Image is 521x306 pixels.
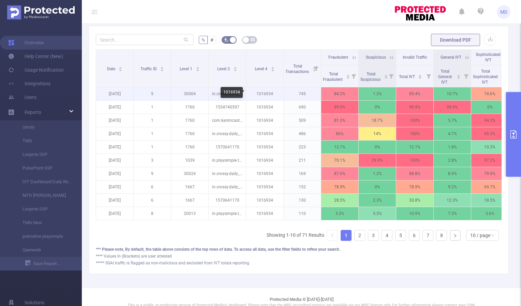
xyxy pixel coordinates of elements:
p: 152 [284,180,321,193]
p: 99.9% [434,101,471,114]
p: 2.8% [434,154,471,167]
p: 110 [284,207,321,220]
p: 20013 [171,207,208,220]
p: 1016934 [246,87,283,100]
p: [DATE] [96,127,133,140]
p: 18.7% [359,114,396,127]
p: 1667 [171,180,208,193]
i: Filter menu [311,50,321,87]
a: 4 [382,230,392,241]
p: 1 [134,101,171,114]
p: 30024 [171,167,208,180]
p: 6 [134,194,171,207]
a: Overview [8,36,44,49]
p: 84.2% [321,87,358,100]
p: 745 [284,87,321,100]
a: PulsePoint SSP [14,161,74,175]
p: 3 [134,154,171,167]
p: 86% [321,127,358,140]
li: Previous Page [327,230,338,241]
p: 74.6% [471,87,508,100]
p: 1534740597 [209,101,246,114]
p: 5.7% [434,114,471,127]
li: 2 [354,230,365,241]
i: icon: caret-up [384,74,388,76]
p: 6 [134,180,171,193]
p: 100% [396,127,433,140]
p: 1760 [171,127,208,140]
i: icon: caret-down [160,69,164,71]
p: 10.7% [434,87,471,100]
a: TMG [14,134,74,148]
a: Help Center (New) [8,49,63,63]
p: [DATE] [96,207,133,220]
i: icon: right [453,234,457,238]
p: 9.2% [434,180,471,193]
span: Total Transactions [285,64,310,74]
p: 1.2% [359,167,396,180]
p: 1.8% [434,141,471,154]
p: 18.5% [471,194,508,207]
p: 88.8% [396,167,433,180]
p: 87.6% [321,167,358,180]
p: 1016934 [246,141,283,154]
p: 78.9% [321,180,358,193]
p: 1 [134,127,171,140]
p: 690 [284,101,321,114]
p: [DATE] [96,154,133,167]
i: Filter menu [386,65,396,87]
p: 1016934 [246,180,283,193]
span: % [202,37,205,43]
span: Level 3 [217,67,231,71]
p: 30.8% [396,194,433,207]
p: in.crossy.daily_crossword [209,180,246,193]
a: 3 [368,230,378,241]
i: icon: caret-down [346,76,350,78]
p: 1760 [171,114,208,127]
div: Sort [384,74,388,78]
a: 7 [423,230,433,241]
div: Sort [118,66,122,70]
p: 1016934 [246,101,283,114]
i: icon: caret-down [384,76,388,78]
p: 79.9% [471,167,508,180]
i: icon: caret-down [196,69,199,71]
p: in.crossy.daily_crossword [209,167,246,180]
p: [DATE] [96,194,133,207]
p: 10.9% [396,207,433,220]
span: # [210,37,213,43]
p: com.karimcastagnini.castlestorm [209,114,246,127]
i: icon: caret-down [418,76,422,78]
span: Total Fraudulent [323,72,344,82]
p: in.crossy.daily_crossword [209,87,246,100]
p: 78.9% [396,180,433,193]
span: Sophisticated IVT [476,52,501,62]
p: [DATE] [96,141,133,154]
li: 3 [368,230,379,241]
a: 1 [341,230,351,241]
a: Usage Notification [8,63,64,77]
i: icon: caret-down [457,76,461,78]
p: 1 [134,114,171,127]
p: 10.3% [471,141,508,154]
p: 9 [134,167,171,180]
div: ***** SSAI traffic is flagged as non-malicious and excluded from IVT totals reporting [96,260,502,266]
a: 2 [355,230,365,241]
div: Sort [346,74,350,78]
i: icon: caret-down [233,69,237,71]
a: 5 [396,230,406,241]
p: 29.9% [359,154,396,167]
a: 8 [436,230,447,241]
p: 1.2% [359,87,396,100]
p: 69.7% [471,180,508,193]
p: 28.5% [321,194,358,207]
li: Next Page [450,230,461,241]
div: Sort [196,66,200,70]
p: 0% [471,101,508,114]
li: 7 [422,230,433,241]
a: TMG New [14,216,74,230]
p: 94.3% [471,114,508,127]
i: icon: caret-up [196,66,199,68]
i: Filter menu [499,65,508,87]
